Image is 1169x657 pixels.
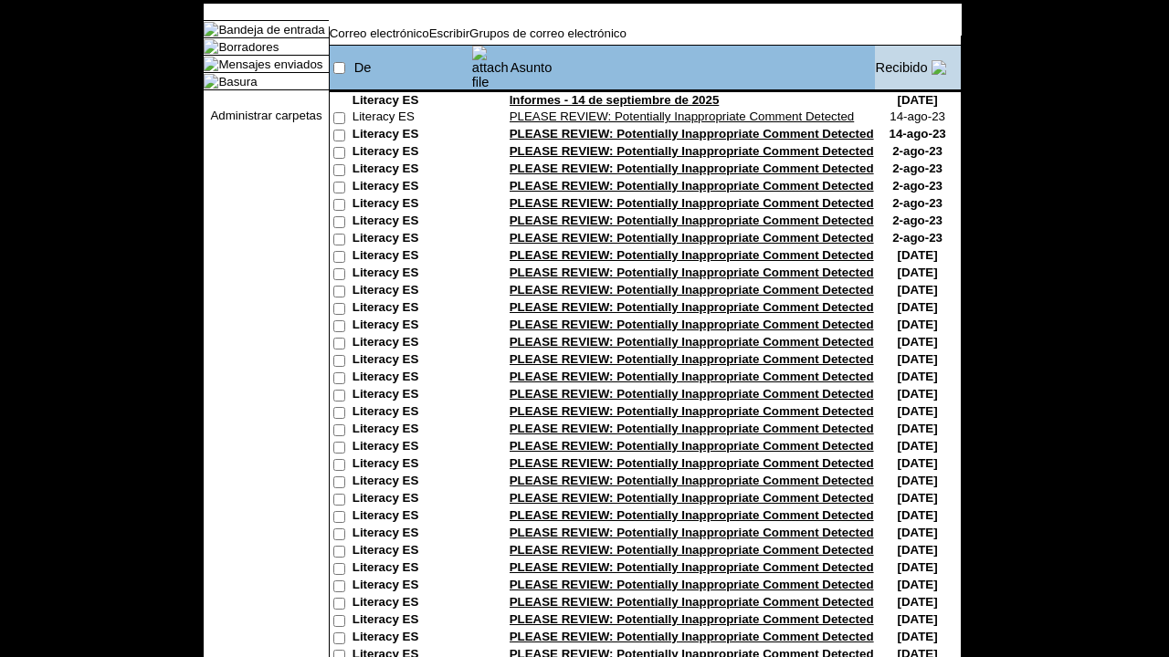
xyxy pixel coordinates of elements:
td: Literacy ES [353,109,471,127]
td: Literacy ES [353,231,471,248]
a: PLEASE REVIEW: Potentially Inappropriate Comment Detected [510,179,874,193]
a: PLEASE REVIEW: Potentially Inappropriate Comment Detected [510,578,874,591]
nobr: [DATE] [898,404,938,418]
a: Recibido [876,60,928,75]
a: PLEASE REVIEW: Potentially Inappropriate Comment Detected [510,144,874,158]
td: Literacy ES [353,491,471,508]
a: PLEASE REVIEW: Potentially Inappropriate Comment Detected [510,231,874,245]
a: PLEASE REVIEW: Potentially Inappropriate Comment Detected [510,456,874,470]
td: Literacy ES [353,560,471,578]
a: PLEASE REVIEW: Potentially Inappropriate Comment Detected [510,214,874,227]
nobr: [DATE] [898,630,938,643]
a: PLEASE REVIEW: Potentially Inappropriate Comment Detected [510,612,874,626]
nobr: [DATE] [898,526,938,539]
td: Literacy ES [353,526,471,543]
td: Literacy ES [353,248,471,266]
a: PLEASE REVIEW: Potentially Inappropriate Comment Detected [510,266,874,279]
a: PLEASE REVIEW: Potentially Inappropriate Comment Detected [510,387,874,401]
a: Escribir [429,26,469,40]
nobr: [DATE] [898,300,938,314]
nobr: [DATE] [898,595,938,609]
td: Literacy ES [353,508,471,526]
td: Literacy ES [353,196,471,214]
img: attach file [472,46,509,89]
nobr: 2-ago-23 [892,196,943,210]
nobr: [DATE] [898,370,938,383]
a: PLEASE REVIEW: Potentially Inappropriate Comment Detected [510,508,874,522]
a: PLEASE REVIEW: Potentially Inappropriate Comment Detected [510,196,874,210]
a: Grupos de correo electrónico [469,26,627,40]
a: PLEASE REVIEW: Potentially Inappropriate Comment Detected [510,370,874,383]
a: Mensajes enviados [218,57,322,71]
nobr: [DATE] [898,248,938,262]
nobr: 2-ago-23 [892,179,943,193]
nobr: [DATE] [898,352,938,366]
a: PLEASE REVIEW: Potentially Inappropriate Comment Detected [510,335,874,349]
nobr: 2-ago-23 [892,144,943,158]
nobr: [DATE] [898,543,938,557]
td: Literacy ES [353,318,471,335]
td: Literacy ES [353,266,471,283]
a: PLEASE REVIEW: Potentially Inappropriate Comment Detected [510,526,874,539]
nobr: [DATE] [898,491,938,505]
nobr: [DATE] [898,93,938,107]
a: Bandeja de entrada [218,23,324,36]
nobr: [DATE] [898,560,938,574]
nobr: [DATE] [898,318,938,331]
td: Literacy ES [353,630,471,647]
a: PLEASE REVIEW: Potentially Inappropriate Comment Detected [510,283,874,297]
td: Literacy ES [353,300,471,318]
td: Literacy ES [353,127,471,144]
nobr: [DATE] [898,387,938,401]
a: Informes - 14 de septiembre de 2025 [510,93,720,107]
a: PLEASE REVIEW: Potentially Inappropriate Comment Detected [510,560,874,574]
nobr: [DATE] [898,474,938,487]
a: PLEASE REVIEW: Potentially Inappropriate Comment Detected [510,109,855,123]
td: Literacy ES [353,578,471,595]
td: Literacy ES [353,439,471,456]
nobr: [DATE] [898,612,938,626]
td: Literacy ES [353,595,471,612]
a: PLEASE REVIEW: Potentially Inappropriate Comment Detected [510,318,874,331]
a: PLEASE REVIEW: Potentially Inappropriate Comment Detected [510,248,874,262]
nobr: [DATE] [898,456,938,470]
a: PLEASE REVIEW: Potentially Inappropriate Comment Detected [510,474,874,487]
nobr: 14-ago-23 [889,127,945,141]
nobr: 14-ago-23 [890,109,945,123]
td: Literacy ES [353,335,471,352]
td: Literacy ES [353,283,471,300]
a: PLEASE REVIEW: Potentially Inappropriate Comment Detected [510,439,874,453]
td: Literacy ES [353,422,471,439]
a: PLEASE REVIEW: Potentially Inappropriate Comment Detected [510,127,874,141]
td: Literacy ES [353,93,471,109]
a: PLEASE REVIEW: Potentially Inappropriate Comment Detected [510,300,874,314]
img: arrow_down.gif [932,60,946,75]
a: Basura [218,75,257,89]
td: Literacy ES [353,214,471,231]
a: PLEASE REVIEW: Potentially Inappropriate Comment Detected [510,352,874,366]
td: Literacy ES [353,387,471,404]
a: Borradores [218,40,279,54]
td: Literacy ES [353,612,471,630]
nobr: 2-ago-23 [892,231,943,245]
img: folder_icon_pick.gif [204,22,218,36]
nobr: [DATE] [898,578,938,591]
a: PLEASE REVIEW: Potentially Inappropriate Comment Detected [510,422,874,435]
a: PLEASE REVIEW: Potentially Inappropriate Comment Detected [510,491,874,505]
td: Literacy ES [353,474,471,491]
td: Literacy ES [353,404,471,422]
td: Literacy ES [353,352,471,370]
nobr: [DATE] [898,508,938,522]
a: PLEASE REVIEW: Potentially Inappropriate Comment Detected [510,630,874,643]
td: Literacy ES [353,543,471,560]
a: Asunto [511,60,553,75]
nobr: [DATE] [898,422,938,435]
img: folder_icon.gif [204,57,218,71]
nobr: [DATE] [898,283,938,297]
td: Literacy ES [353,179,471,196]
td: Literacy ES [353,370,471,387]
nobr: 2-ago-23 [892,162,943,175]
a: PLEASE REVIEW: Potentially Inappropriate Comment Detected [510,162,874,175]
a: Administrar carpetas [210,109,321,122]
a: PLEASE REVIEW: Potentially Inappropriate Comment Detected [510,543,874,557]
